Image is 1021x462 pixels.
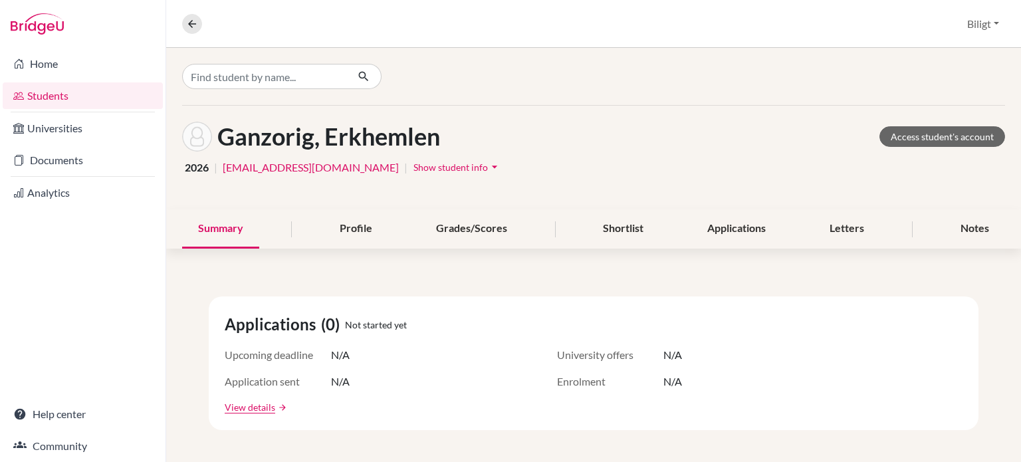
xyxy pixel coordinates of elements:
[3,82,163,109] a: Students
[663,374,682,390] span: N/A
[3,179,163,206] a: Analytics
[3,433,163,459] a: Community
[587,209,659,249] div: Shortlist
[182,64,347,89] input: Find student by name...
[404,160,407,175] span: |
[225,347,331,363] span: Upcoming deadline
[331,347,350,363] span: N/A
[11,13,64,35] img: Bridge-U
[663,347,682,363] span: N/A
[413,157,502,177] button: Show student infoarrow_drop_down
[691,209,782,249] div: Applications
[214,160,217,175] span: |
[3,51,163,77] a: Home
[217,122,440,151] h1: Ganzorig, Erkhemlen
[3,401,163,427] a: Help center
[182,209,259,249] div: Summary
[557,374,663,390] span: Enrolment
[488,160,501,173] i: arrow_drop_down
[225,374,331,390] span: Application sent
[182,122,212,152] img: Erkhemlen Ganzorig's avatar
[223,160,399,175] a: [EMAIL_ADDRESS][DOMAIN_NAME]
[275,403,287,412] a: arrow_forward
[331,374,350,390] span: N/A
[945,209,1005,249] div: Notes
[879,126,1005,147] a: Access student's account
[225,400,275,414] a: View details
[557,347,663,363] span: University offers
[321,312,345,336] span: (0)
[413,162,488,173] span: Show student info
[961,11,1005,37] button: Biligt
[185,160,209,175] span: 2026
[225,312,321,336] span: Applications
[420,209,523,249] div: Grades/Scores
[814,209,880,249] div: Letters
[324,209,388,249] div: Profile
[345,318,407,332] span: Not started yet
[3,115,163,142] a: Universities
[3,147,163,173] a: Documents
